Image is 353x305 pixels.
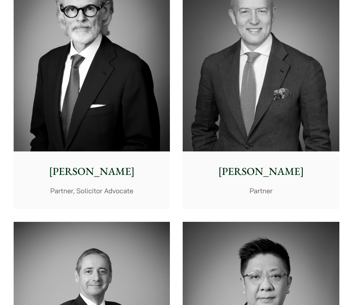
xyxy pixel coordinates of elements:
[20,164,164,180] p: [PERSON_NAME]
[189,164,333,180] p: [PERSON_NAME]
[189,186,333,196] p: Partner
[20,186,164,196] p: Partner, Solicitor Advocate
